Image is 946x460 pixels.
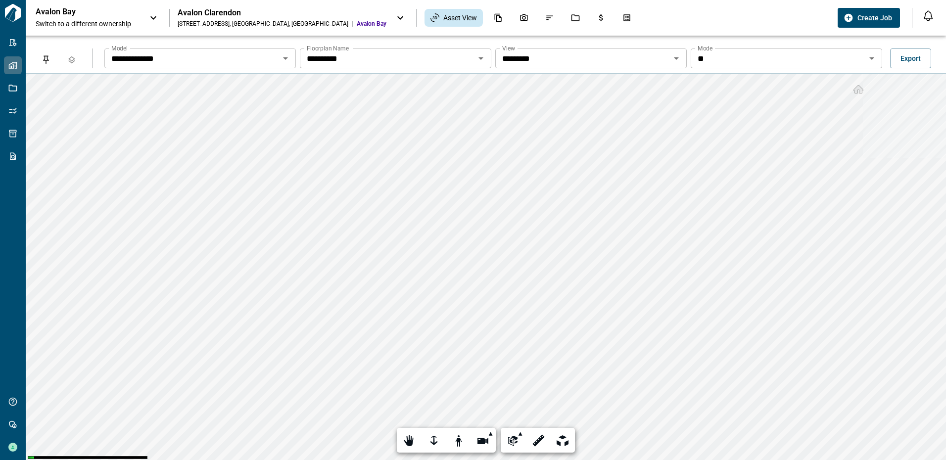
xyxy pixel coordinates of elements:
[474,51,488,65] button: Open
[488,9,509,26] div: Documents
[857,13,892,23] span: Create Job
[920,8,936,24] button: Open notification feed
[36,19,140,29] span: Switch to a different ownership
[838,8,900,28] button: Create Job
[307,44,349,52] label: Floorplan Name
[443,13,477,23] span: Asset View
[514,9,534,26] div: Photos
[178,20,348,28] div: [STREET_ADDRESS] , [GEOGRAPHIC_DATA] , [GEOGRAPHIC_DATA]
[36,7,125,17] p: Avalon Bay
[502,44,515,52] label: View
[591,9,612,26] div: Budgets
[900,53,921,63] span: Export
[539,9,560,26] div: Issues & Info
[669,51,683,65] button: Open
[178,8,386,18] div: Avalon Clarendon
[616,9,637,26] div: Takeoff Center
[279,51,292,65] button: Open
[357,20,386,28] span: Avalon Bay
[865,51,879,65] button: Open
[425,9,483,27] div: Asset View
[565,9,586,26] div: Jobs
[698,44,712,52] label: Mode
[111,44,128,52] label: Model
[890,48,931,68] button: Export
